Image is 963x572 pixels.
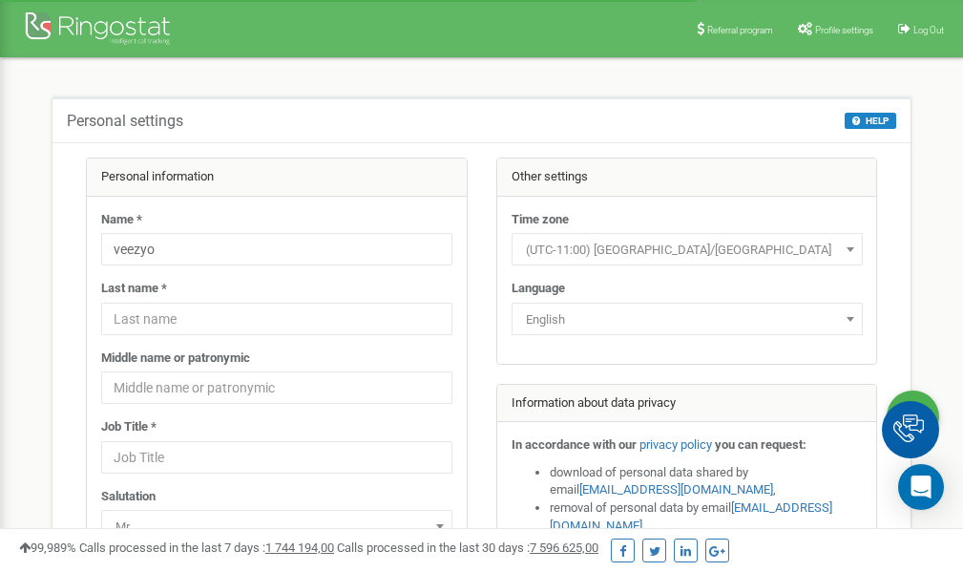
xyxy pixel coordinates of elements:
[512,437,637,452] strong: In accordance with our
[101,303,452,335] input: Last name
[337,540,598,555] span: Calls processed in the last 30 days :
[579,482,773,497] a: [EMAIL_ADDRESS][DOMAIN_NAME]
[101,233,452,265] input: Name
[265,540,334,555] u: 1 744 194,00
[101,211,142,229] label: Name *
[101,488,156,506] label: Salutation
[101,441,452,474] input: Job Title
[101,371,452,404] input: Middle name or patronymic
[512,211,569,229] label: Time zone
[512,233,863,265] span: (UTC-11:00) Pacific/Midway
[512,303,863,335] span: English
[512,280,565,298] label: Language
[845,113,896,129] button: HELP
[19,540,76,555] span: 99,989%
[550,464,863,499] li: download of personal data shared by email ,
[87,159,467,197] div: Personal information
[707,25,773,35] span: Referral program
[67,113,183,130] h5: Personal settings
[108,514,446,540] span: Mr.
[101,280,167,298] label: Last name *
[639,437,712,452] a: privacy policy
[101,510,452,542] span: Mr.
[550,499,863,535] li: removal of personal data by email ,
[530,540,598,555] u: 7 596 625,00
[815,25,873,35] span: Profile settings
[518,307,856,333] span: English
[715,437,806,452] strong: you can request:
[518,237,856,264] span: (UTC-11:00) Pacific/Midway
[497,385,877,423] div: Information about data privacy
[101,350,250,368] label: Middle name or patronymic
[898,464,944,510] div: Open Intercom Messenger
[497,159,877,197] div: Other settings
[913,25,944,35] span: Log Out
[101,418,157,436] label: Job Title *
[79,540,334,555] span: Calls processed in the last 7 days :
